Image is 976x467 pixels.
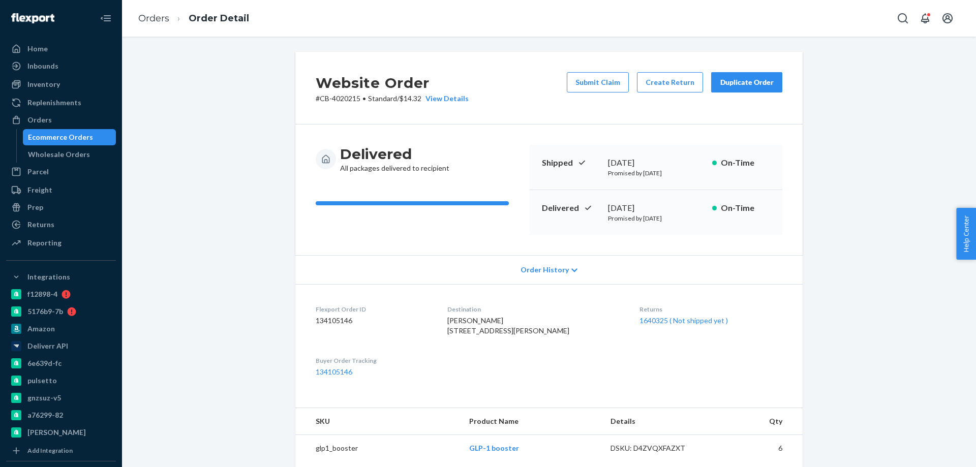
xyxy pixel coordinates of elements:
a: Order Detail [189,13,249,24]
th: Qty [714,408,803,435]
a: gnzsuz-v5 [6,390,116,406]
td: 6 [714,435,803,462]
button: Create Return [637,72,703,92]
button: Duplicate Order [711,72,782,92]
dd: 134105146 [316,316,431,326]
p: Delivered [542,202,600,214]
a: Orders [138,13,169,24]
div: [PERSON_NAME] [27,427,86,438]
a: Amazon [6,321,116,337]
div: Orders [27,115,52,125]
a: Inbounds [6,58,116,74]
button: Open Search Box [893,8,913,28]
a: 5176b9-7b [6,303,116,320]
div: Freight [27,185,52,195]
button: Open notifications [915,8,935,28]
p: On-Time [721,157,770,169]
dt: Returns [639,305,782,314]
a: Freight [6,182,116,198]
h2: Website Order [316,72,469,94]
dt: Flexport Order ID [316,305,431,314]
th: Details [602,408,714,435]
a: Reporting [6,235,116,251]
a: Ecommerce Orders [23,129,116,145]
div: Prep [27,202,43,212]
a: a76299-82 [6,407,116,423]
div: Add Integration [27,446,73,455]
span: Standard [368,94,397,103]
img: Flexport logo [11,13,54,23]
div: Returns [27,220,54,230]
div: Wholesale Orders [28,149,90,160]
a: Orders [6,112,116,128]
th: Product Name [461,408,602,435]
th: SKU [295,408,461,435]
a: Prep [6,199,116,215]
a: Wholesale Orders [23,146,116,163]
div: Home [27,44,48,54]
ol: breadcrumbs [130,4,257,34]
span: Order History [521,265,569,275]
p: On-Time [721,202,770,214]
button: View Details [421,94,469,104]
div: Parcel [27,167,49,177]
td: glp1_booster [295,435,461,462]
p: Promised by [DATE] [608,169,704,177]
div: Duplicate Order [720,77,774,87]
div: Reporting [27,238,62,248]
a: GLP-1 booster [469,444,519,452]
div: 5176b9-7b [27,306,63,317]
div: DSKU: D4ZVQXFAZXT [611,443,706,453]
div: Replenishments [27,98,81,108]
div: Ecommerce Orders [28,132,93,142]
span: [PERSON_NAME] [STREET_ADDRESS][PERSON_NAME] [447,316,569,335]
div: 6e639d-fc [27,358,62,368]
button: Open account menu [937,8,958,28]
p: Promised by [DATE] [608,214,704,223]
a: Parcel [6,164,116,180]
a: Home [6,41,116,57]
a: Deliverr API [6,338,116,354]
button: Close Navigation [96,8,116,28]
div: Amazon [27,324,55,334]
a: Inventory [6,76,116,92]
button: Submit Claim [567,72,629,92]
a: Returns [6,216,116,233]
div: Inventory [27,79,60,89]
dt: Destination [447,305,624,314]
a: 134105146 [316,367,352,376]
a: Replenishments [6,95,116,111]
div: [DATE] [608,157,704,169]
div: [DATE] [608,202,704,214]
div: All packages delivered to recipient [340,145,449,173]
button: Help Center [956,208,976,260]
div: a76299-82 [27,410,63,420]
p: Shipped [542,157,600,169]
a: f12898-4 [6,286,116,302]
a: Add Integration [6,445,116,457]
a: 6e639d-fc [6,355,116,371]
a: pulsetto [6,372,116,389]
div: f12898-4 [27,289,57,299]
button: Integrations [6,269,116,285]
dt: Buyer Order Tracking [316,356,431,365]
div: Deliverr API [27,341,68,351]
div: pulsetto [27,376,57,386]
a: [PERSON_NAME] [6,424,116,441]
a: 1640325 ( Not shipped yet ) [639,316,728,325]
div: Integrations [27,272,70,282]
div: Inbounds [27,61,58,71]
span: • [362,94,366,103]
div: gnzsuz-v5 [27,393,61,403]
p: # CB-4020215 / $14.32 [316,94,469,104]
h3: Delivered [340,145,449,163]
